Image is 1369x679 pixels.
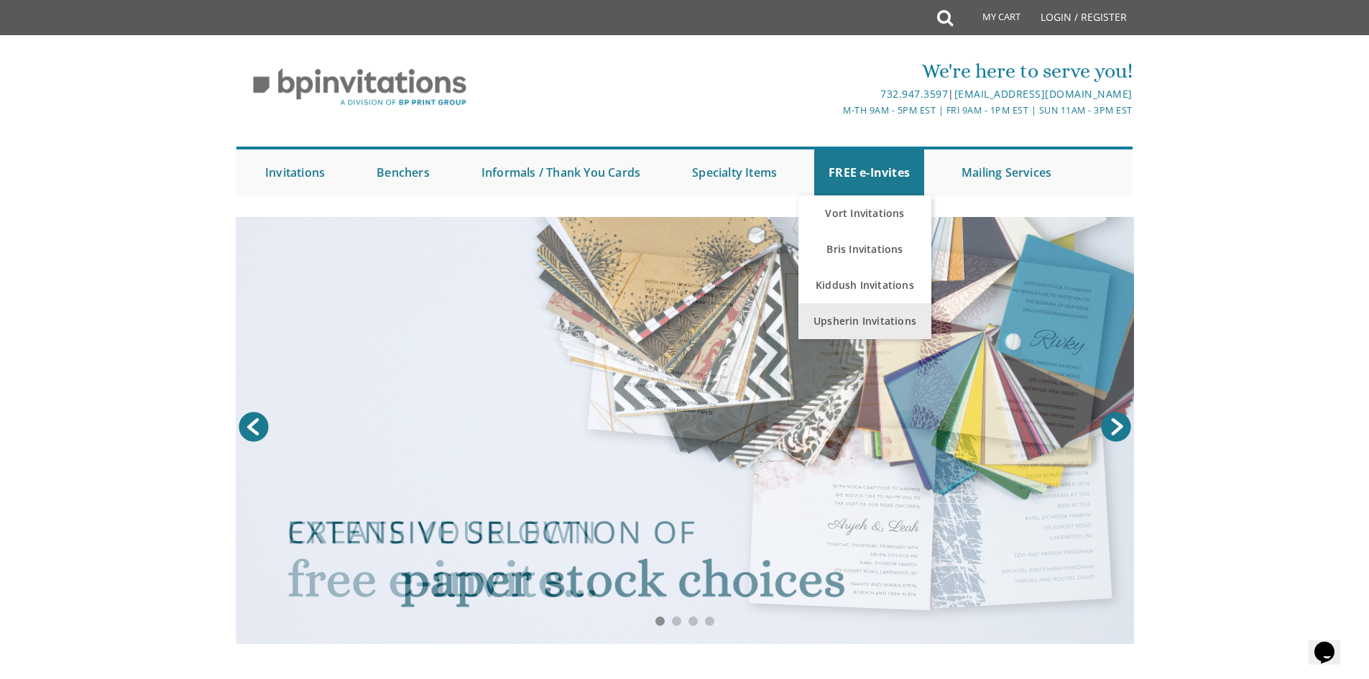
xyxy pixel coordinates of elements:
a: Benchers [362,149,444,195]
a: Bris Invitations [798,231,931,267]
div: | [536,86,1133,103]
img: BP Invitation Loft [236,57,483,117]
a: Specialty Items [678,149,791,195]
a: [EMAIL_ADDRESS][DOMAIN_NAME] [954,87,1133,101]
a: Vort Invitations [798,195,931,231]
a: FREE e-Invites [814,149,924,195]
div: M-Th 9am - 5pm EST | Fri 9am - 1pm EST | Sun 11am - 3pm EST [536,103,1133,118]
a: Invitations [251,149,339,195]
a: Mailing Services [947,149,1066,195]
a: Next [1098,409,1134,445]
a: Upsherin Invitations [798,303,931,339]
a: Prev [236,409,272,445]
a: 732.947.3597 [880,87,948,101]
a: Informals / Thank You Cards [467,149,655,195]
a: Kiddush Invitations [798,267,931,303]
a: My Cart [951,1,1031,37]
div: We're here to serve you! [536,57,1133,86]
iframe: chat widget [1309,622,1355,665]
